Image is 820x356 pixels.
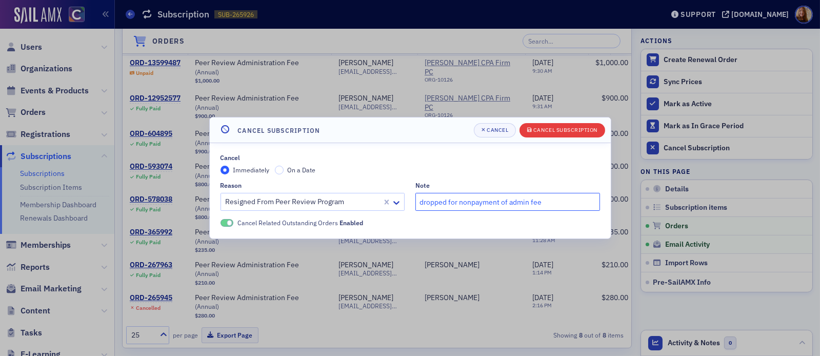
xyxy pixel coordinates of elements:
[287,166,315,174] span: On a Date
[237,218,363,227] span: Cancel Related Outstanding Orders
[415,182,430,189] div: Note
[275,166,284,175] input: On a Date
[221,166,230,175] input: Immediately
[339,219,363,227] span: Enabled
[221,154,241,162] div: Cancel
[533,127,597,133] div: Cancel Subscription
[519,123,605,137] button: Cancel Subscription
[237,126,320,135] h4: Cancel Subscription
[474,123,516,137] button: Cancel
[487,127,508,133] div: Cancel
[233,166,269,174] span: Immediately
[221,182,242,189] div: Reason
[221,219,234,227] span: Enabled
